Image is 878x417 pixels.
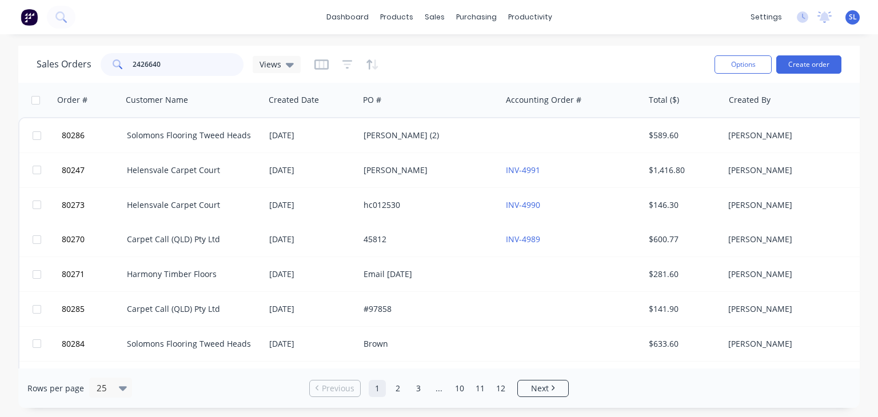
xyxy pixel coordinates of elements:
span: 80273 [62,199,85,211]
div: Brown [364,338,490,350]
div: $633.60 [649,338,716,350]
div: products [374,9,419,26]
span: 80271 [62,268,85,280]
div: [PERSON_NAME] [364,165,490,176]
a: INV-4990 [506,199,540,210]
button: 80271 [58,257,127,291]
div: $281.60 [649,268,716,280]
div: $1,416.80 [649,165,716,176]
div: Order # [57,94,87,106]
div: [PERSON_NAME] (2) [364,130,490,141]
button: 80283 [58,362,127,396]
div: #97858 [364,303,490,315]
button: 80273 [58,188,127,222]
div: Total ($) [649,94,679,106]
div: Created Date [269,94,319,106]
div: [PERSON_NAME] [728,268,855,280]
div: PO # [363,94,381,106]
img: Factory [21,9,38,26]
div: [PERSON_NAME] [728,234,855,245]
div: [DATE] [269,165,354,176]
a: INV-4991 [506,165,540,175]
span: 80270 [62,234,85,245]
button: 80270 [58,222,127,256]
div: Solomons Flooring Tweed Heads [127,130,254,141]
a: Previous page [310,383,360,394]
div: $141.90 [649,303,716,315]
div: hc012530 [364,199,490,211]
div: [DATE] [269,338,354,350]
span: Rows per page [27,383,84,394]
span: Next [531,383,549,394]
div: 45812 [364,234,490,245]
span: 80247 [62,165,85,176]
div: [PERSON_NAME] [728,165,855,176]
div: Helensvale Carpet Court [127,199,254,211]
button: Options [715,55,772,74]
div: Solomons Flooring Tweed Heads [127,338,254,350]
div: Carpet Call (QLD) Pty Ltd [127,234,254,245]
a: Page 11 [472,380,489,397]
button: 80247 [58,153,127,187]
div: Email [DATE] [364,268,490,280]
div: settings [745,9,788,26]
a: Jump forward [430,380,448,397]
button: Create order [776,55,841,74]
div: [PERSON_NAME] [728,303,855,315]
div: [DATE] [269,130,354,141]
div: productivity [502,9,558,26]
div: Accounting Order # [506,94,581,106]
div: [PERSON_NAME] [728,130,855,141]
div: Created By [729,94,771,106]
a: dashboard [321,9,374,26]
a: Page 10 [451,380,468,397]
div: [DATE] [269,199,354,211]
h1: Sales Orders [37,59,91,70]
button: 80285 [58,292,127,326]
a: INV-4989 [506,234,540,244]
div: Helensvale Carpet Court [127,165,254,176]
a: Page 1 is your current page [369,380,386,397]
div: [DATE] [269,303,354,315]
input: Search... [133,53,244,76]
div: sales [419,9,450,26]
div: Harmony Timber Floors [127,268,254,280]
span: 80285 [62,303,85,315]
div: [PERSON_NAME] [728,338,855,350]
div: purchasing [450,9,502,26]
span: Views [260,58,281,70]
span: 80286 [62,130,85,141]
div: [DATE] [269,268,354,280]
span: SL [849,12,857,22]
div: $146.30 [649,199,716,211]
span: Previous [322,383,354,394]
div: $589.60 [649,130,716,141]
button: 80284 [58,327,127,361]
ul: Pagination [305,380,573,397]
button: 80286 [58,118,127,153]
div: [PERSON_NAME] [728,199,855,211]
a: Page 2 [389,380,406,397]
a: Page 3 [410,380,427,397]
a: Page 12 [492,380,509,397]
span: 80284 [62,338,85,350]
div: [DATE] [269,234,354,245]
a: Next page [518,383,568,394]
div: Customer Name [126,94,188,106]
div: $600.77 [649,234,716,245]
div: Carpet Call (QLD) Pty Ltd [127,303,254,315]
